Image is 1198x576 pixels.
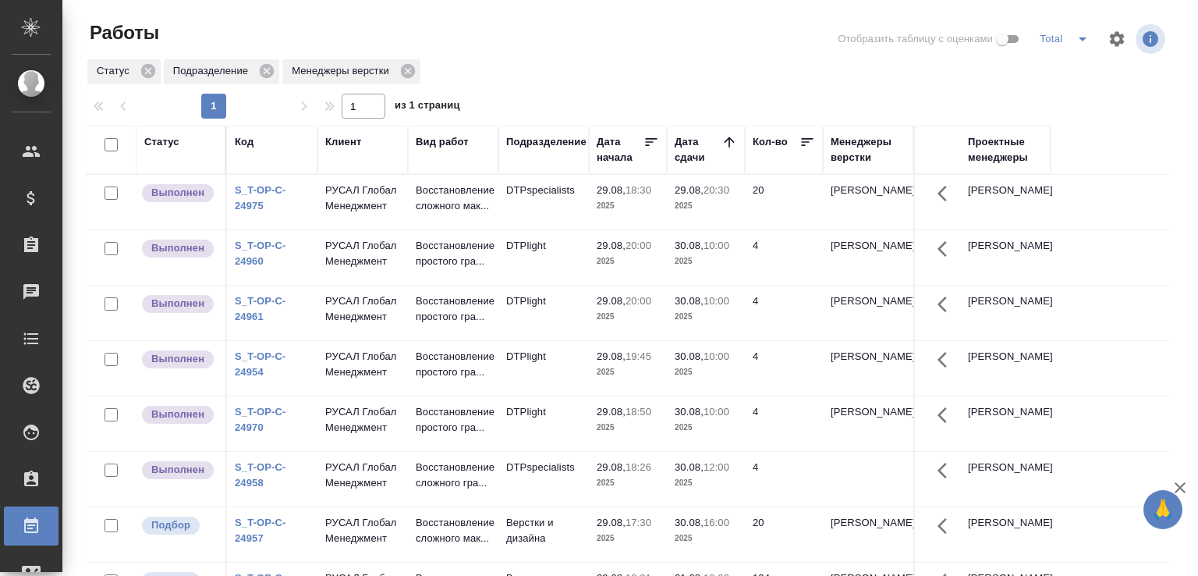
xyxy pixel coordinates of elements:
p: 2025 [597,420,659,436]
p: 10:00 [704,350,729,362]
p: 2025 [675,475,737,491]
div: Можно подбирать исполнителей [140,515,218,536]
td: [PERSON_NAME] [960,452,1051,507]
p: 18:30 [626,184,651,196]
button: Здесь прячутся важные кнопки [928,175,966,212]
div: Статус [144,134,179,150]
div: Подразделение [506,134,587,150]
td: DTPlight [498,396,589,451]
a: S_T-OP-C-24958 [235,461,286,489]
p: 10:00 [704,406,729,418]
p: 20:00 [626,295,651,307]
p: Восстановление простого гра... [416,404,491,436]
p: Восстановление простого гра... [416,238,491,269]
td: DTPspecialists [498,452,589,507]
p: 29.08, [675,184,704,196]
span: из 1 страниц [395,96,460,119]
p: Восстановление сложного мак... [416,515,491,546]
td: 4 [745,341,823,396]
a: S_T-OP-C-24960 [235,240,286,267]
p: 30.08, [675,295,704,307]
a: S_T-OP-C-24975 [235,184,286,212]
p: РУСАЛ Глобал Менеджмент [325,238,400,269]
div: Исполнитель завершил работу [140,183,218,204]
p: Подразделение [173,63,253,79]
button: Здесь прячутся важные кнопки [928,230,966,268]
td: Верстки и дизайна [498,507,589,562]
div: Исполнитель завершил работу [140,238,218,259]
p: 2025 [597,475,659,491]
span: Настроить таблицу [1098,20,1136,58]
button: Здесь прячутся важные кнопки [928,396,966,434]
p: 30.08, [675,350,704,362]
td: DTPlight [498,286,589,340]
div: Проектные менеджеры [968,134,1043,165]
div: Клиент [325,134,361,150]
p: 17:30 [626,517,651,528]
p: 2025 [675,420,737,436]
p: РУСАЛ Глобал Менеджмент [325,349,400,380]
p: 2025 [675,309,737,325]
div: Исполнитель завершил работу [140,460,218,481]
div: Статус [87,59,161,84]
p: Выполнен [151,296,204,311]
td: [PERSON_NAME] [960,286,1051,340]
p: [PERSON_NAME] [831,293,906,309]
div: Подразделение [164,59,279,84]
div: Кол-во [753,134,788,150]
p: 29.08, [597,240,626,251]
p: 29.08, [597,184,626,196]
p: РУСАЛ Глобал Менеджмент [325,404,400,436]
a: S_T-OP-C-24970 [235,406,286,433]
p: Выполнен [151,351,204,367]
p: Подбор [151,517,190,533]
td: 4 [745,286,823,340]
button: Здесь прячутся важные кнопки [928,507,966,545]
span: Работы [86,20,159,45]
td: DTPspecialists [498,175,589,229]
span: Посмотреть информацию [1136,24,1168,54]
p: Статус [97,63,135,79]
td: [PERSON_NAME] [960,341,1051,396]
div: Вид работ [416,134,469,150]
p: 29.08, [597,406,626,418]
td: [PERSON_NAME] [960,175,1051,229]
div: Исполнитель завершил работу [140,349,218,370]
button: Здесь прячутся важные кнопки [928,286,966,323]
td: 20 [745,507,823,562]
p: 30.08, [675,406,704,418]
p: 16:00 [704,517,729,528]
td: 20 [745,175,823,229]
p: 2025 [675,531,737,546]
div: Дата сдачи [675,134,721,165]
div: split button [1036,27,1098,52]
div: Дата начала [597,134,643,165]
p: 2025 [675,364,737,380]
p: 29.08, [597,461,626,473]
p: 10:00 [704,295,729,307]
div: Код [235,134,253,150]
p: 2025 [675,254,737,269]
td: DTPlight [498,230,589,285]
p: Восстановление простого гра... [416,349,491,380]
p: 12:00 [704,461,729,473]
p: Выполнен [151,462,204,478]
p: Восстановление простого гра... [416,293,491,325]
p: РУСАЛ Глобал Менеджмент [325,183,400,214]
td: 4 [745,230,823,285]
p: 18:50 [626,406,651,418]
p: [PERSON_NAME] [831,515,906,531]
button: Здесь прячутся важные кнопки [928,341,966,379]
span: Отобразить таблицу с оценками [838,31,993,47]
p: [PERSON_NAME] [831,404,906,420]
p: 18:26 [626,461,651,473]
p: 30.08, [675,461,704,473]
p: 30.08, [675,517,704,528]
p: 29.08, [597,517,626,528]
a: S_T-OP-C-24957 [235,517,286,544]
p: РУСАЛ Глобал Менеджмент [325,460,400,491]
p: [PERSON_NAME] [831,238,906,254]
p: Восстановление сложного мак... [416,183,491,214]
td: [PERSON_NAME] [960,230,1051,285]
p: [PERSON_NAME] [831,183,906,198]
